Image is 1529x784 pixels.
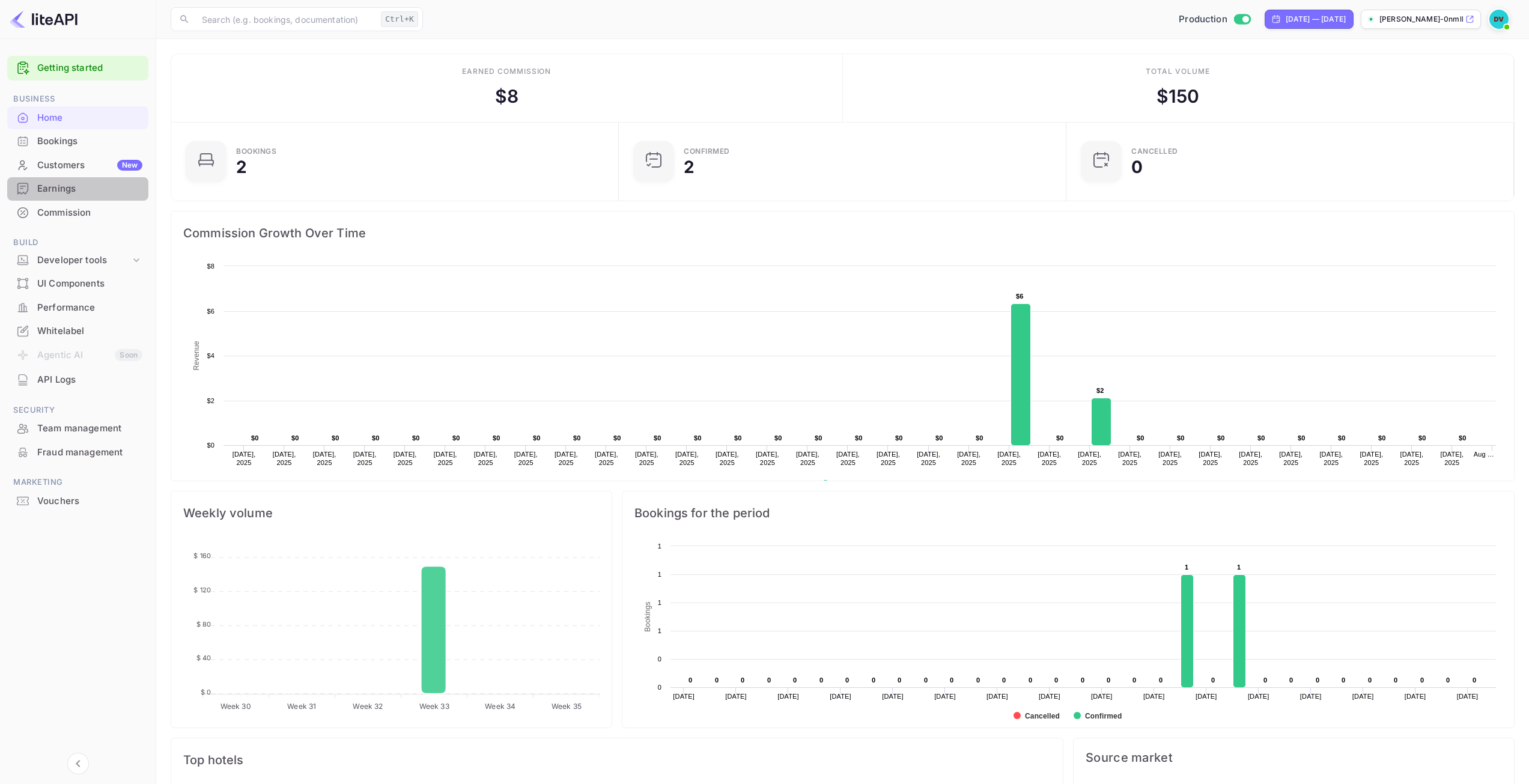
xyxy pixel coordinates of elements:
text: 0 [689,676,692,684]
text: 0 [658,684,661,691]
text: [DATE], 2025 [514,451,538,466]
text: [DATE], 2025 [997,451,1021,466]
text: [DATE], 2025 [1038,451,1061,466]
div: Commission [7,201,148,225]
text: $0 [855,434,863,442]
tspan: Week 30 [220,702,251,711]
text: [DATE] [1405,693,1426,700]
a: Commission [7,201,148,223]
span: Marketing [7,476,148,489]
div: Earnings [37,182,142,196]
a: Vouchers [7,490,148,512]
text: 1 [658,542,661,550]
text: $0 [251,434,259,442]
tspan: $ 80 [196,620,211,628]
span: Commission Growth Over Time [183,223,1502,243]
text: Confirmed [1085,712,1122,720]
span: Top hotels [183,750,1051,770]
div: Whitelabel [7,320,148,343]
text: $0 [1338,434,1346,442]
text: $0 [654,434,661,442]
text: 0 [1159,676,1163,684]
text: [DATE], 2025 [1199,451,1222,466]
div: Click to change the date range period [1265,10,1354,29]
span: Bookings for the period [634,503,1502,523]
text: [DATE], 2025 [836,451,860,466]
div: API Logs [7,368,148,392]
text: [DATE] [1143,693,1165,700]
text: 0 [1368,676,1372,684]
text: $0 [412,434,420,442]
text: [DATE], 2025 [1400,451,1423,466]
text: $0 [207,442,214,449]
text: [DATE], 2025 [233,451,256,466]
text: $2 [1096,387,1104,394]
div: Earned commission [462,66,551,77]
span: Production [1179,13,1227,26]
a: Home [7,106,148,129]
text: [DATE], 2025 [1319,451,1343,466]
text: [DATE], 2025 [1078,451,1101,466]
div: UI Components [7,272,148,296]
text: 0 [1446,676,1450,684]
tspan: $ 120 [193,586,211,594]
div: Switch to Sandbox mode [1174,13,1255,26]
text: [DATE] [777,693,799,700]
text: [DATE] [986,693,1008,700]
div: UI Components [37,277,142,291]
text: [DATE], 2025 [716,451,739,466]
text: $0 [452,434,460,442]
text: 0 [1473,676,1476,684]
text: Revenue [833,480,864,488]
text: 1 [1237,564,1241,571]
a: Team management [7,417,148,439]
div: Confirmed [684,148,730,155]
div: Performance [7,296,148,320]
text: $0 [573,434,581,442]
tspan: Week 33 [419,702,449,711]
text: 0 [658,655,661,663]
text: $0 [1418,434,1426,442]
text: [DATE], 2025 [555,451,578,466]
text: [DATE], 2025 [877,451,900,466]
input: Search (e.g. bookings, documentation) [195,7,376,31]
div: Bookings [236,148,276,155]
text: 0 [1081,676,1084,684]
tspan: $ 0 [201,688,211,696]
text: [DATE], 2025 [1360,451,1383,466]
span: Build [7,236,148,249]
text: [DATE] [1248,693,1269,700]
text: [DATE], 2025 [1118,451,1141,466]
text: [DATE] [1091,693,1113,700]
div: Developer tools [7,250,148,271]
text: 0 [1132,676,1136,684]
div: [DATE] — [DATE] [1286,14,1346,25]
div: Home [7,106,148,130]
text: 1 [658,599,661,606]
text: [DATE] [1300,693,1322,700]
text: [DATE], 2025 [1279,451,1303,466]
span: Business [7,93,148,106]
text: [DATE], 2025 [1239,451,1262,466]
div: Team management [37,422,142,436]
text: [DATE] [934,693,956,700]
text: 0 [1029,676,1032,684]
text: 0 [1316,676,1319,684]
text: 0 [1054,676,1058,684]
text: Cancelled [1025,712,1060,720]
div: $ 8 [495,83,518,110]
text: [DATE], 2025 [394,451,417,466]
div: CustomersNew [7,154,148,177]
div: Performance [37,301,142,315]
div: Vouchers [7,490,148,513]
text: $0 [815,434,822,442]
text: $0 [1298,434,1306,442]
a: Bookings [7,130,148,152]
text: 0 [976,676,980,684]
div: Home [37,111,142,125]
tspan: $ 40 [196,654,211,662]
text: 0 [898,676,901,684]
text: 0 [1002,676,1006,684]
text: [DATE], 2025 [474,451,497,466]
text: $0 [533,434,541,442]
